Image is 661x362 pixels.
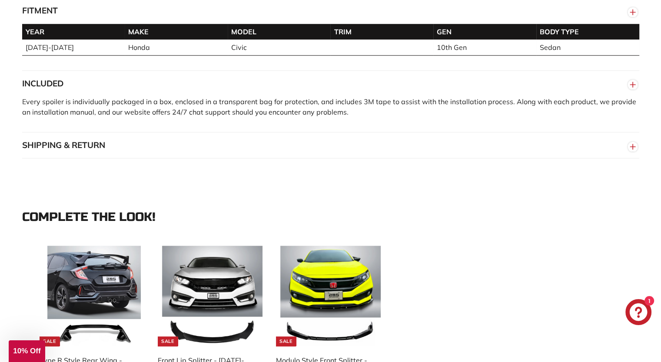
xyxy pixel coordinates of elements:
[22,211,639,224] div: Complete the look!
[13,347,40,355] span: 10% Off
[22,132,639,158] button: SHIPPING & RETURN
[228,39,331,56] td: Civic
[125,24,228,39] th: MAKE
[623,299,654,327] inbox-online-store-chat: Shopify online store chat
[9,340,45,362] div: 10% Off
[158,336,178,346] div: Sale
[22,39,125,56] td: [DATE]-[DATE]
[22,71,639,97] button: INCLUDED
[125,39,228,56] td: Honda
[40,336,60,346] div: Sale
[22,24,125,39] th: YEAR
[536,24,639,39] th: BODY TYPE
[228,24,331,39] th: MODEL
[330,24,433,39] th: TRIM
[276,336,296,346] div: Sale
[433,39,536,56] td: 10th Gen
[433,24,536,39] th: GEN
[536,39,639,56] td: Sedan
[22,97,636,116] span: Every spoiler is individually packaged in a box, enclosed in a transparent bag for protection, an...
